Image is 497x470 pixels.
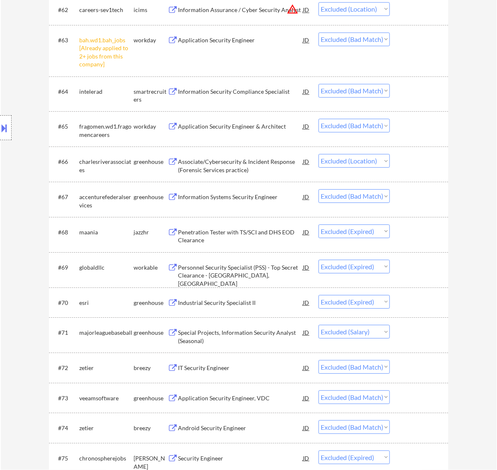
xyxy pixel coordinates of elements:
div: #69 [58,263,73,272]
div: Application Security Engineer, VDC [178,394,303,402]
div: Information Security Compliance Specialist [178,88,303,96]
div: IT Security Engineer [178,364,303,372]
div: #74 [58,424,73,432]
div: Information Assurance / Cyber Security Analyst [178,6,303,14]
div: maania [79,228,134,236]
div: Android Security Engineer [178,424,303,432]
div: careers-sev1tech [79,6,134,14]
div: greenhouse [134,158,168,166]
div: #63 [58,36,73,44]
div: globaldllc [79,263,134,272]
div: breezy [134,364,168,372]
div: Special Projects, Information Security Analyst (Seasonal) [178,329,303,345]
div: #71 [58,329,73,337]
div: greenhouse [134,329,168,337]
div: #70 [58,299,73,307]
div: #73 [58,394,73,402]
div: Associate/Cybersecurity & Incident Response (Forensic Services practice) [178,158,303,174]
div: Application Security Engineer & Architect [178,122,303,131]
div: Industrial Security Specialist II [178,299,303,307]
div: JD [302,224,311,239]
button: warning_amber [287,3,298,15]
div: workable [134,263,168,272]
div: JD [302,390,311,405]
div: bah.wd1.bah_jobs [Already applied to 2+ jobs from this company] [79,36,134,68]
div: zetier [79,364,134,372]
div: greenhouse [134,299,168,307]
div: smartrecruiters [134,88,168,104]
div: jazzhr [134,228,168,236]
div: Information Systems Security Engineer [178,193,303,201]
div: breezy [134,424,168,432]
div: JD [302,32,311,47]
div: JD [302,119,311,134]
div: JD [302,325,311,340]
div: #68 [58,228,73,236]
div: greenhouse [134,193,168,201]
div: JD [302,451,311,465]
div: JD [302,260,311,275]
div: Penetration Tester with TS/SCI and DHS EOD Clearance [178,228,303,244]
div: esri [79,299,134,307]
div: chronospherejobs [79,454,134,463]
div: Personnel Security Specialist (PSS) - Top Secret Clearance - [GEOGRAPHIC_DATA], [GEOGRAPHIC_DATA] [178,263,303,288]
div: JD [302,2,311,17]
div: #75 [58,454,73,463]
div: JD [302,154,311,169]
div: Security Engineer [178,454,303,463]
div: greenhouse [134,394,168,402]
div: Application Security Engineer [178,36,303,44]
div: zetier [79,424,134,432]
div: majorleaguebaseball [79,329,134,337]
div: veeamsoftware [79,394,134,402]
div: workday [134,122,168,131]
div: workday [134,36,168,44]
div: #62 [58,6,73,14]
div: #72 [58,364,73,372]
div: icims [134,6,168,14]
div: JD [302,84,311,99]
div: JD [302,420,311,435]
div: JD [302,189,311,204]
div: JD [302,360,311,375]
div: JD [302,295,311,310]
